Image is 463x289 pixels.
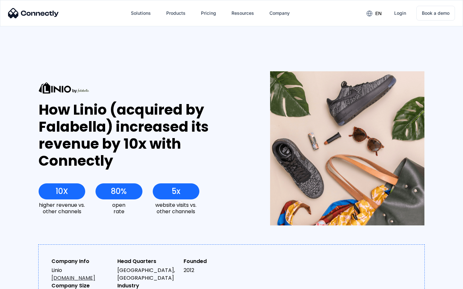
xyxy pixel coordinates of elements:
a: Book a demo [416,6,455,21]
a: [DOMAIN_NAME] [51,274,95,282]
div: en [375,9,382,18]
aside: Language selected: English [6,278,39,287]
div: open rate [95,202,142,214]
div: Linio [51,267,112,282]
div: 5x [172,187,180,196]
a: Pricing [196,5,221,21]
div: Company [269,9,290,18]
div: 2012 [184,267,244,274]
div: Products [166,9,186,18]
div: higher revenue vs. other channels [39,202,85,214]
a: Login [389,5,411,21]
div: Login [394,9,406,18]
div: 10X [56,187,68,196]
div: Head Quarters [117,258,178,265]
div: Founded [184,258,244,265]
div: 80% [111,187,127,196]
div: Solutions [131,9,151,18]
ul: Language list [13,278,39,287]
div: website visits vs. other channels [153,202,199,214]
div: Pricing [201,9,216,18]
img: Connectly Logo [8,8,59,18]
div: Company Info [51,258,112,265]
div: Resources [232,9,254,18]
div: How Linio (acquired by Falabella) increased its revenue by 10x with Connectly [39,101,247,169]
div: [GEOGRAPHIC_DATA], [GEOGRAPHIC_DATA] [117,267,178,282]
